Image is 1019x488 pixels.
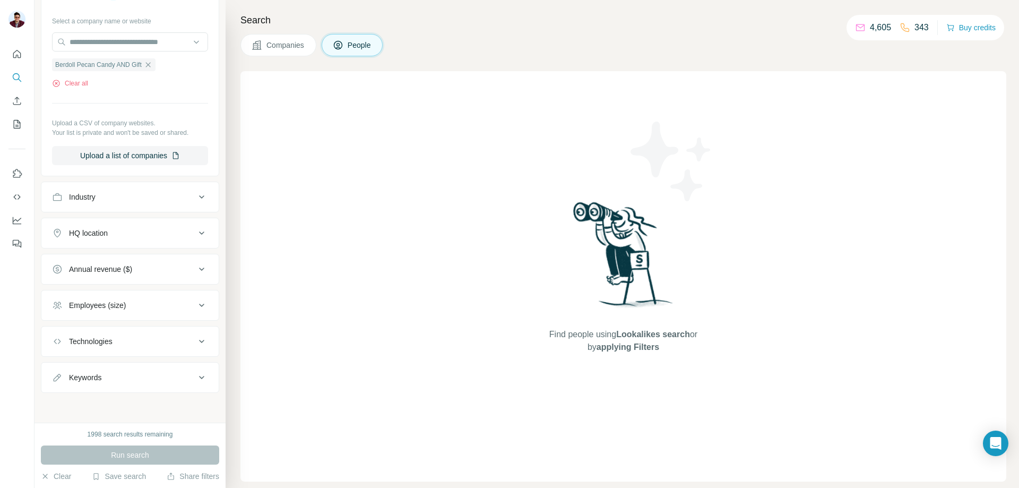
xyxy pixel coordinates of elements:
[8,68,25,87] button: Search
[8,91,25,110] button: Enrich CSV
[88,430,173,439] div: 1998 search results remaining
[870,21,891,34] p: 4,605
[8,211,25,230] button: Dashboard
[55,60,142,70] span: Berdoll Pecan Candy AND Gift
[8,45,25,64] button: Quick start
[946,20,996,35] button: Buy credits
[914,21,929,34] p: 343
[41,256,219,282] button: Annual revenue ($)
[8,164,25,183] button: Use Surfe on LinkedIn
[568,199,679,318] img: Surfe Illustration - Woman searching with binoculars
[266,40,305,50] span: Companies
[69,372,101,383] div: Keywords
[52,79,88,88] button: Clear all
[8,115,25,134] button: My lists
[348,40,372,50] span: People
[69,336,113,347] div: Technologies
[8,11,25,28] img: Avatar
[8,234,25,253] button: Feedback
[597,343,659,352] span: applying Filters
[41,293,219,318] button: Employees (size)
[616,330,690,339] span: Lookalikes search
[52,128,208,138] p: Your list is private and won't be saved or shared.
[52,12,208,26] div: Select a company name or website
[52,118,208,128] p: Upload a CSV of company websites.
[167,471,219,482] button: Share filters
[41,329,219,354] button: Technologies
[983,431,1008,456] div: Open Intercom Messenger
[52,146,208,165] button: Upload a list of companies
[240,13,1006,28] h4: Search
[69,228,108,238] div: HQ location
[92,471,146,482] button: Save search
[624,114,719,209] img: Surfe Illustration - Stars
[41,471,71,482] button: Clear
[41,365,219,390] button: Keywords
[69,192,96,202] div: Industry
[69,264,132,275] div: Annual revenue ($)
[41,184,219,210] button: Industry
[41,220,219,246] button: HQ location
[8,187,25,207] button: Use Surfe API
[538,328,708,354] span: Find people using or by
[69,300,126,311] div: Employees (size)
